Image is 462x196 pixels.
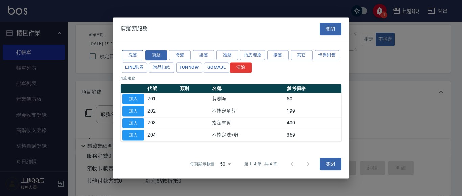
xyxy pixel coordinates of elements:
[190,161,214,167] p: 每頁顯示數量
[285,117,341,129] td: 400
[320,158,341,170] button: 關閉
[121,75,341,81] p: 4 筆服務
[121,26,148,32] span: 剪髮類服務
[315,50,340,60] button: 卡券銷售
[176,63,202,73] button: FUNNOW
[122,106,144,116] button: 加入
[122,94,144,104] button: 加入
[285,105,341,117] td: 199
[122,118,144,128] button: 加入
[210,129,285,141] td: 不指定洗+剪
[291,50,313,60] button: 其它
[122,130,144,141] button: 加入
[217,155,233,173] div: 50
[122,63,147,73] button: LINE酷券
[240,50,265,60] button: 頭皮理療
[210,105,285,117] td: 不指定單剪
[146,84,178,93] th: 代號
[146,105,178,117] td: 202
[210,117,285,129] td: 指定單剪
[204,63,229,73] button: GOMAJL
[216,50,238,60] button: 護髮
[320,23,341,35] button: 關閉
[178,84,211,93] th: 類別
[169,50,191,60] button: 燙髮
[146,117,178,129] td: 203
[146,93,178,105] td: 201
[122,50,143,60] button: 洗髮
[267,50,289,60] button: 接髮
[149,63,174,73] button: 贈品扣款
[210,84,285,93] th: 名稱
[210,93,285,105] td: 剪瀏海
[285,93,341,105] td: 50
[285,84,341,93] th: 參考價格
[244,161,277,167] p: 第 1–4 筆 共 4 筆
[285,129,341,141] td: 369
[230,63,252,73] button: 清除
[145,50,167,60] button: 剪髮
[146,129,178,141] td: 204
[193,50,214,60] button: 染髮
